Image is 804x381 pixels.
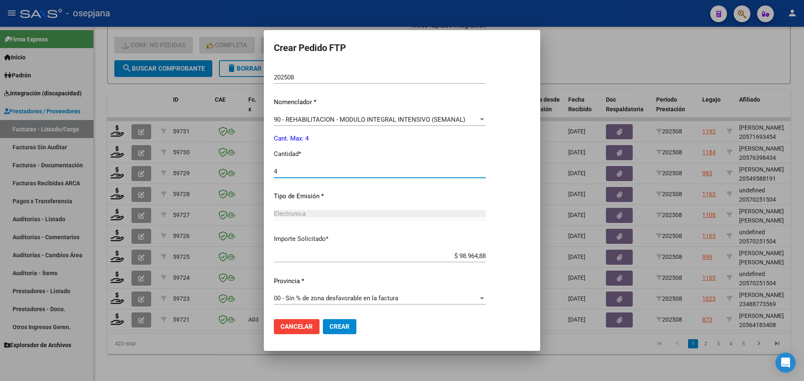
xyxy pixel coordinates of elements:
[776,353,796,373] div: Open Intercom Messenger
[281,323,313,330] span: Cancelar
[323,319,356,334] button: Crear
[274,234,486,244] p: Importe Solicitado
[274,134,486,143] p: Cant. Max: 4
[274,294,398,302] span: 00 - Sin % de zona desfavorable en la factura
[274,276,486,286] p: Provincia *
[330,323,350,330] span: Crear
[274,319,320,334] button: Cancelar
[274,210,306,217] span: Electronica
[274,40,530,56] h2: Crear Pedido FTP
[274,149,486,159] p: Cantidad
[274,97,486,107] p: Nomenclador *
[274,116,465,123] span: 90 - REHABILITACION - MODULO INTEGRAL INTENSIVO (SEMANAL)
[274,192,486,201] p: Tipo de Emisión *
